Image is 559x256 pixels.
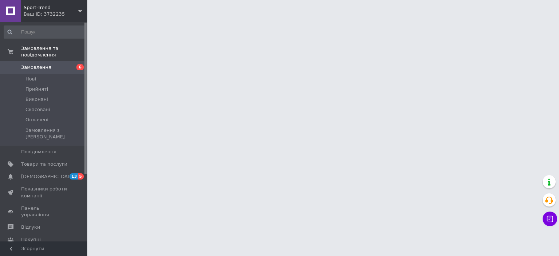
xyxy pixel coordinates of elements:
[76,64,84,70] span: 6
[21,45,87,58] span: Замовлення та повідомлення
[25,127,85,140] span: Замовлення з [PERSON_NAME]
[70,173,78,180] span: 13
[25,86,48,92] span: Прийняті
[25,76,36,82] span: Нові
[21,173,75,180] span: [DEMOGRAPHIC_DATA]
[4,25,86,39] input: Пошук
[78,173,84,180] span: 5
[21,236,41,243] span: Покупці
[25,106,50,113] span: Скасовані
[21,186,67,199] span: Показники роботи компанії
[21,64,51,71] span: Замовлення
[25,117,48,123] span: Оплачені
[21,149,56,155] span: Повідомлення
[21,205,67,218] span: Панель управління
[25,96,48,103] span: Виконані
[24,4,78,11] span: Sport-Trend
[24,11,87,17] div: Ваш ID: 3732235
[543,212,557,226] button: Чат з покупцем
[21,224,40,231] span: Відгуки
[21,161,67,168] span: Товари та послуги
